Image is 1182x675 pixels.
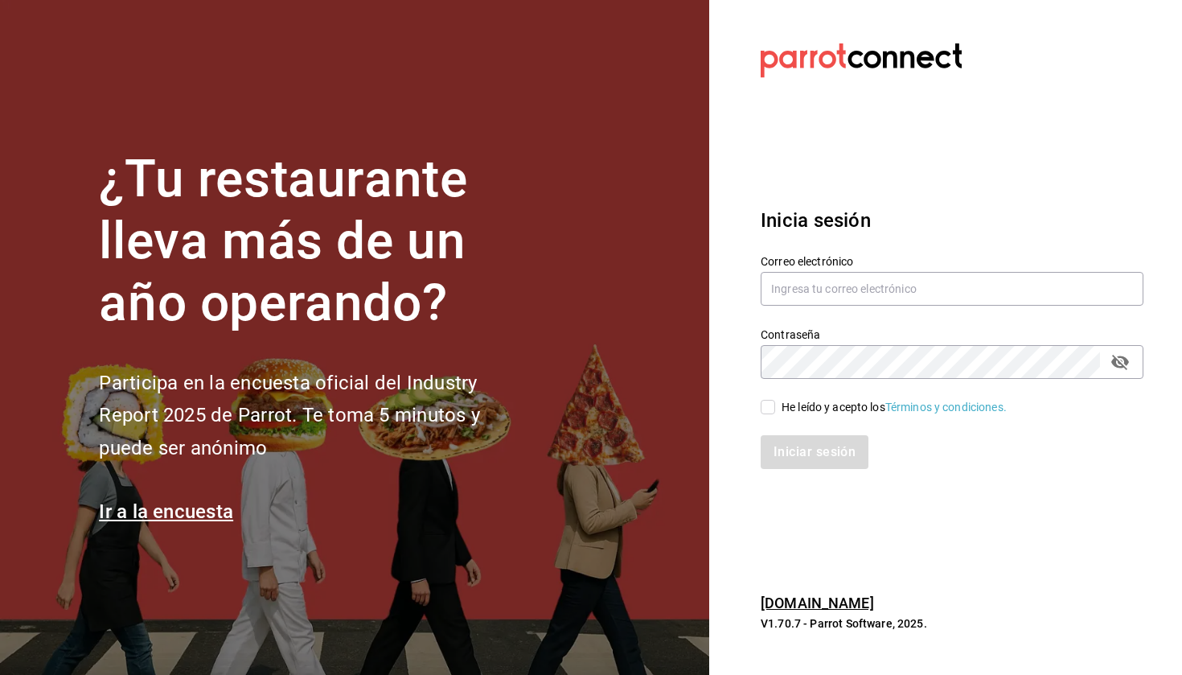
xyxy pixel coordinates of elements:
a: Términos y condiciones. [885,401,1007,414]
p: V1.70.7 - Parrot Software, 2025. [761,615,1143,632]
input: Ingresa tu correo electrónico [761,272,1143,306]
button: passwordField [1106,348,1134,376]
a: [DOMAIN_NAME] [761,595,874,611]
h2: Participa en la encuesta oficial del Industry Report 2025 de Parrot. Te toma 5 minutos y puede se... [99,367,533,465]
div: He leído y acepto los [782,399,1007,416]
a: Ir a la encuesta [99,500,233,523]
label: Correo electrónico [761,256,1143,267]
h3: Inicia sesión [761,206,1143,235]
label: Contraseña [761,329,1143,340]
h1: ¿Tu restaurante lleva más de un año operando? [99,149,533,334]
